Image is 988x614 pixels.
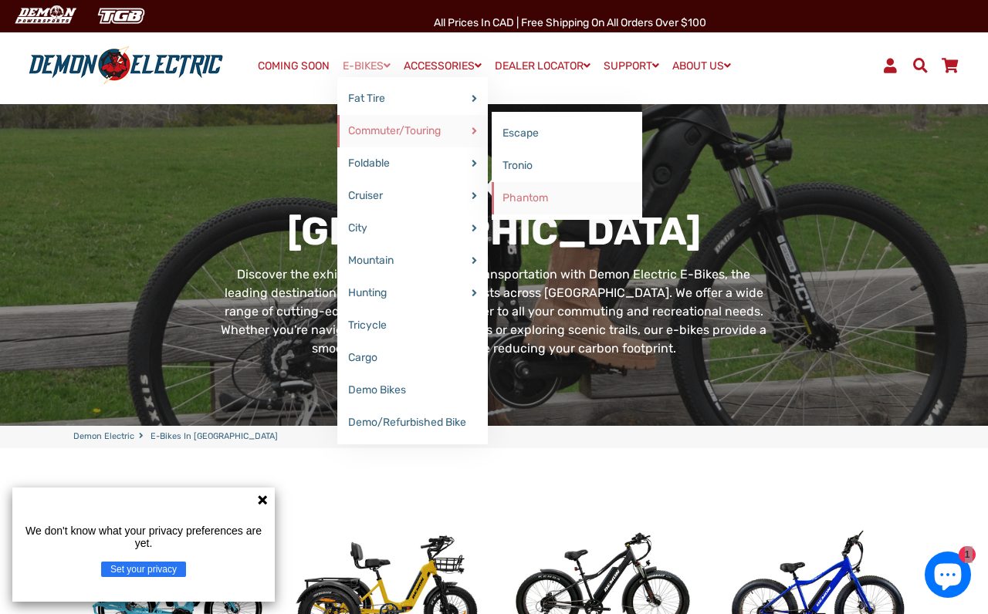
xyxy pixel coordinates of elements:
[337,212,488,245] a: City
[492,150,642,182] a: Tronio
[598,55,665,77] a: SUPPORT
[337,407,488,439] a: Demo/Refurbished Bike
[252,56,335,77] a: COMING SOON
[337,309,488,342] a: Tricycle
[221,267,766,356] span: Discover the exhilaration of eco-friendly transportation with Demon Electric E-Bikes, the leading...
[337,55,396,77] a: E-BIKES
[19,525,269,549] p: We don't know what your privacy preferences are yet.
[434,16,706,29] span: All Prices in CAD | Free shipping on all orders over $100
[337,374,488,407] a: Demo Bikes
[489,55,596,77] a: DEALER LOCATOR
[23,46,228,86] img: Demon Electric logo
[337,342,488,374] a: Cargo
[337,83,488,115] a: Fat Tire
[73,430,134,444] a: Demon Electric
[337,147,488,180] a: Foldable
[920,552,976,602] inbox-online-store-chat: Shopify online store chat
[151,430,278,444] span: E-Bikes in [GEOGRAPHIC_DATA]
[337,277,488,309] a: Hunting
[101,562,186,577] button: Set your privacy
[667,55,736,77] a: ABOUT US
[337,245,488,277] a: Mountain
[90,3,153,29] img: TGB Canada
[218,162,771,255] h1: E-Bikes in [GEOGRAPHIC_DATA]
[8,3,82,29] img: Demon Electric
[492,182,642,214] a: Phantom
[337,180,488,212] a: Cruiser
[337,115,488,147] a: Commuter/Touring
[492,117,642,150] a: Escape
[398,55,487,77] a: ACCESSORIES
